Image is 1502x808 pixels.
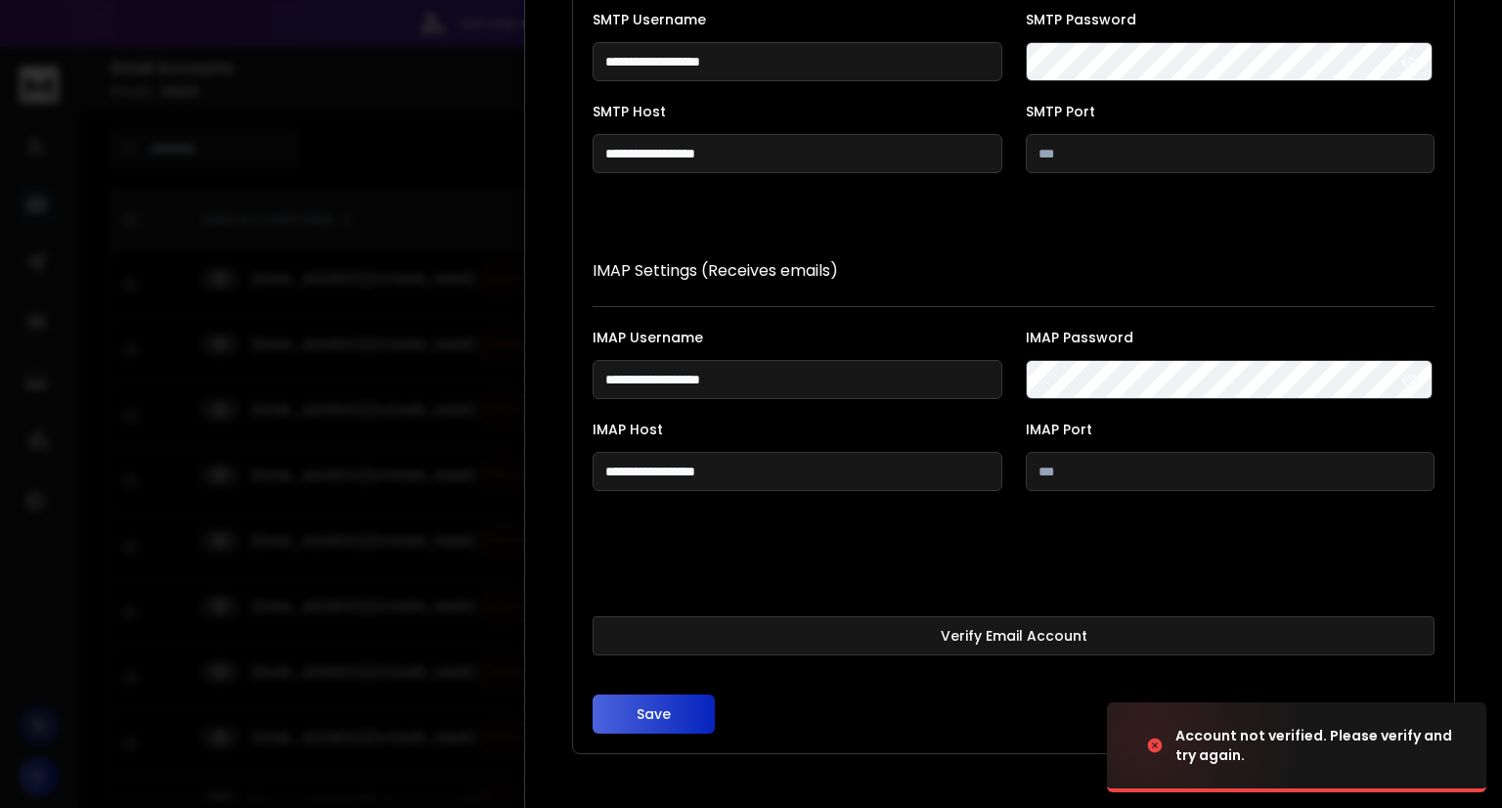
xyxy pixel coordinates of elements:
p: IMAP Settings (Receives emails) [593,259,1435,283]
label: IMAP Username [593,331,1002,344]
div: Account not verified. Please verify and try again. [1175,726,1463,765]
img: image [1107,693,1303,798]
label: SMTP Host [593,105,1002,118]
label: IMAP Password [1026,331,1436,344]
label: IMAP Port [1026,423,1436,436]
label: SMTP Password [1026,13,1436,26]
label: IMAP Host [593,423,1002,436]
label: SMTP Username [593,13,1002,26]
button: Save [593,695,715,734]
button: Verify Email Account [593,616,1435,655]
label: SMTP Port [1026,105,1436,118]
